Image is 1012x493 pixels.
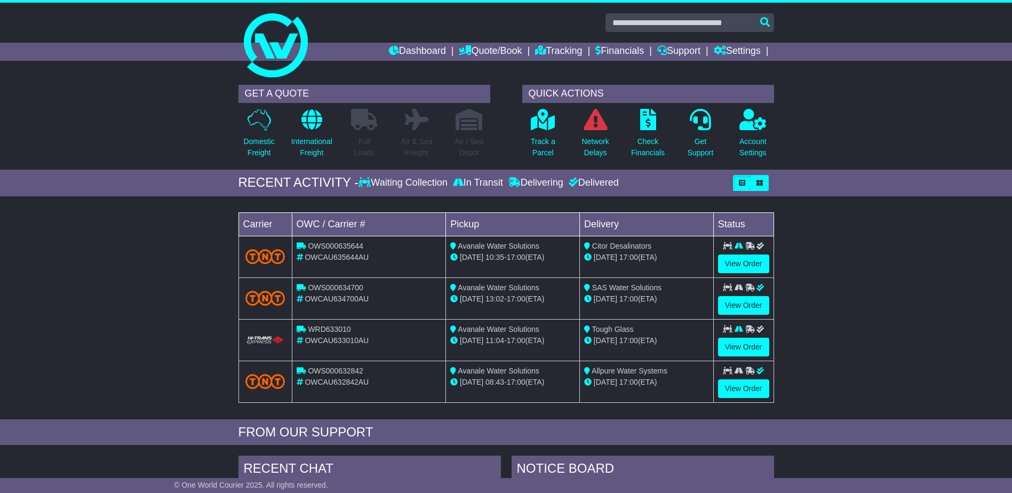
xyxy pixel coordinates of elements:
[714,43,761,61] a: Settings
[631,108,665,164] a: CheckFinancials
[291,108,333,164] a: InternationalFreight
[305,295,369,303] span: OWCAU634700AU
[243,108,275,164] a: DomesticFreight
[522,85,774,103] div: QUICK ACTIONS
[594,336,617,345] span: [DATE]
[581,108,609,164] a: NetworkDelays
[512,456,774,484] div: NOTICE BOARD
[446,212,580,236] td: Pickup
[358,177,450,189] div: Waiting Collection
[535,43,582,61] a: Tracking
[657,43,700,61] a: Support
[507,378,525,386] span: 17:00
[174,481,328,489] span: © One World Courier 2025. All rights reserved.
[592,367,667,375] span: Allpure Water Systems
[584,293,709,305] div: (ETA)
[450,377,575,388] div: - (ETA)
[485,378,504,386] span: 08:43
[592,283,662,292] span: SAS Water Solutions
[292,212,446,236] td: OWC / Carrier #
[581,136,609,158] p: Network Delays
[718,379,769,398] a: View Order
[238,425,774,440] div: FROM OUR SUPPORT
[507,295,525,303] span: 17:00
[579,212,713,236] td: Delivery
[351,136,378,158] p: Full Loads
[566,177,619,189] div: Delivered
[308,367,363,375] span: OWS000632842
[455,136,484,158] p: Air / Sea Depot
[458,325,539,333] span: Avanale Water Solutions
[619,378,638,386] span: 17:00
[401,136,433,158] p: Air & Sea Freight
[291,136,332,158] p: International Freight
[594,378,617,386] span: [DATE]
[687,136,713,158] p: Get Support
[718,296,769,315] a: View Order
[460,336,483,345] span: [DATE]
[459,43,522,61] a: Quote/Book
[308,283,363,292] span: OWS000634700
[584,335,709,346] div: (ETA)
[594,295,617,303] span: [DATE]
[460,253,483,261] span: [DATE]
[584,377,709,388] div: (ETA)
[450,177,506,189] div: In Transit
[687,108,714,164] a: GetSupport
[243,136,274,158] p: Domestic Freight
[238,456,501,484] div: RECENT CHAT
[458,367,539,375] span: Avanale Water Solutions
[619,295,638,303] span: 17:00
[592,325,634,333] span: Tough Glass
[485,336,504,345] span: 11:04
[305,378,369,386] span: OWCAU632842AU
[531,136,555,158] p: Track a Parcel
[713,212,774,236] td: Status
[305,336,369,345] span: OWCAU633010AU
[507,253,525,261] span: 17:00
[619,336,638,345] span: 17:00
[238,175,359,190] div: RECENT ACTIVITY -
[450,252,575,263] div: - (ETA)
[458,242,539,250] span: Avanale Water Solutions
[460,295,483,303] span: [DATE]
[530,108,556,164] a: Track aParcel
[594,253,617,261] span: [DATE]
[245,336,285,346] img: HiTrans.png
[739,136,767,158] p: Account Settings
[485,295,504,303] span: 13:02
[245,249,285,264] img: TNT_Domestic.png
[305,253,369,261] span: OWCAU635644AU
[592,242,651,250] span: Citor Desalinators
[308,325,350,333] span: WRD633010
[631,136,665,158] p: Check Financials
[485,253,504,261] span: 10:35
[245,374,285,388] img: TNT_Domestic.png
[718,255,769,273] a: View Order
[507,336,525,345] span: 17:00
[460,378,483,386] span: [DATE]
[238,212,292,236] td: Carrier
[450,335,575,346] div: - (ETA)
[584,252,709,263] div: (ETA)
[238,85,490,103] div: GET A QUOTE
[718,338,769,356] a: View Order
[245,291,285,305] img: TNT_Domestic.png
[506,177,566,189] div: Delivering
[450,293,575,305] div: - (ETA)
[389,43,446,61] a: Dashboard
[458,283,539,292] span: Avanale Water Solutions
[595,43,644,61] a: Financials
[739,108,767,164] a: AccountSettings
[308,242,363,250] span: OWS000635644
[619,253,638,261] span: 17:00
